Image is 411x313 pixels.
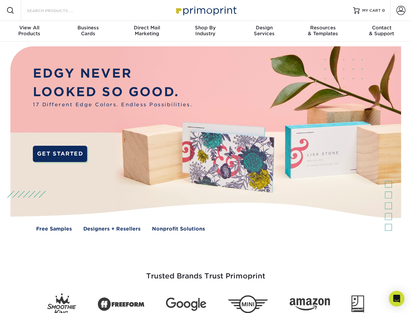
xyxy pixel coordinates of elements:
div: & Support [352,25,411,37]
div: Services [235,25,294,37]
img: Google [166,298,206,311]
span: 0 [382,8,385,13]
p: EDGY NEVER [33,64,192,83]
a: Nonprofit Solutions [152,225,205,233]
img: Primoprint [173,3,238,17]
span: Direct Mail [117,25,176,31]
a: BusinessCards [59,21,117,42]
span: Shop By [176,25,235,31]
div: & Templates [294,25,352,37]
span: Design [235,25,294,31]
a: Contact& Support [352,21,411,42]
a: GET STARTED [33,146,87,162]
a: Designers + Resellers [83,225,141,233]
span: Contact [352,25,411,31]
div: Marketing [117,25,176,37]
a: DesignServices [235,21,294,42]
span: Resources [294,25,352,31]
div: Cards [59,25,117,37]
a: Resources& Templates [294,21,352,42]
a: Free Samples [36,225,72,233]
span: 17 Different Edge Colors. Endless Possibilities. [33,101,192,109]
div: Open Intercom Messenger [389,291,404,306]
img: Goodwill [351,295,364,313]
img: Amazon [290,298,330,311]
div: Industry [176,25,235,37]
span: Business [59,25,117,31]
span: MY CART [362,8,381,13]
input: SEARCH PRODUCTS..... [26,7,90,14]
p: LOOKED SO GOOD. [33,83,192,101]
a: Direct MailMarketing [117,21,176,42]
h3: Trusted Brands Trust Primoprint [15,256,396,288]
a: Shop ByIndustry [176,21,235,42]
